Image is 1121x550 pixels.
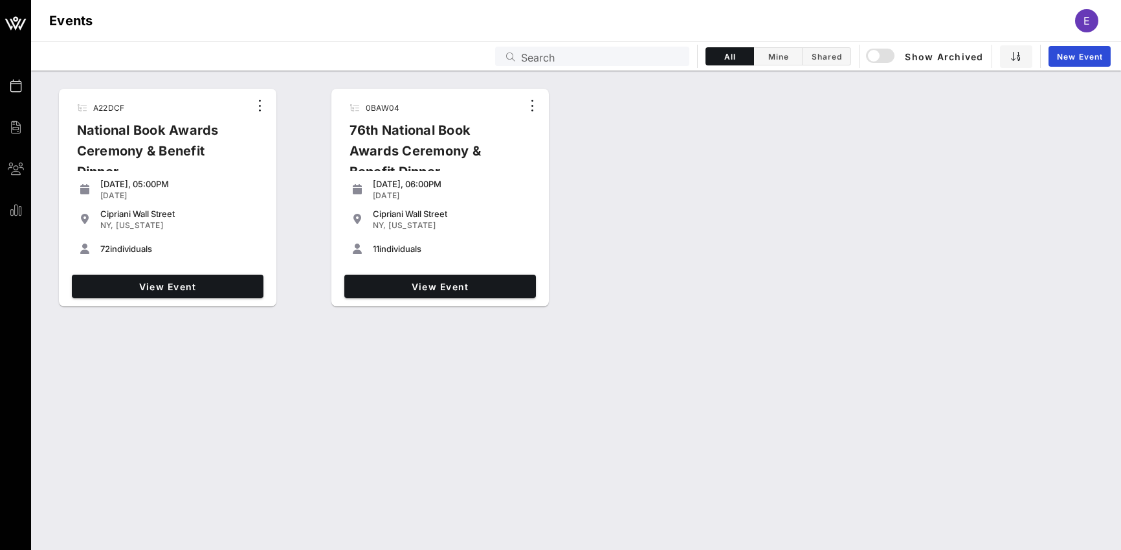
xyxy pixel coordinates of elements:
[93,103,125,113] span: A22DCF
[49,10,93,31] h1: Events
[116,220,163,230] span: [US_STATE]
[373,244,379,254] span: 11
[366,103,400,113] span: 0BAW04
[754,47,803,65] button: Mine
[1056,52,1103,62] span: New Event
[1083,14,1090,27] span: E
[868,49,983,64] span: Show Archived
[714,52,746,62] span: All
[803,47,851,65] button: Shared
[100,209,258,219] div: Cipriani Wall Street
[67,120,249,192] div: National Book Awards Ceremony & Benefit Dinner
[762,52,794,62] span: Mine
[350,281,531,292] span: View Event
[373,179,531,189] div: [DATE], 06:00PM
[100,244,258,254] div: individuals
[705,47,754,65] button: All
[1049,46,1111,67] a: New Event
[373,220,386,230] span: NY,
[100,244,110,254] span: 72
[339,120,522,192] div: 76th National Book Awards Ceremony & Benefit Dinner
[72,275,263,298] a: View Event
[100,190,258,201] div: [DATE]
[373,244,531,254] div: individuals
[344,275,536,298] a: View Event
[388,220,436,230] span: [US_STATE]
[1075,9,1098,32] div: E
[100,220,114,230] span: NY,
[100,179,258,189] div: [DATE], 05:00PM
[867,45,984,68] button: Show Archived
[810,52,843,62] span: Shared
[373,190,531,201] div: [DATE]
[373,209,531,219] div: Cipriani Wall Street
[77,281,258,292] span: View Event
